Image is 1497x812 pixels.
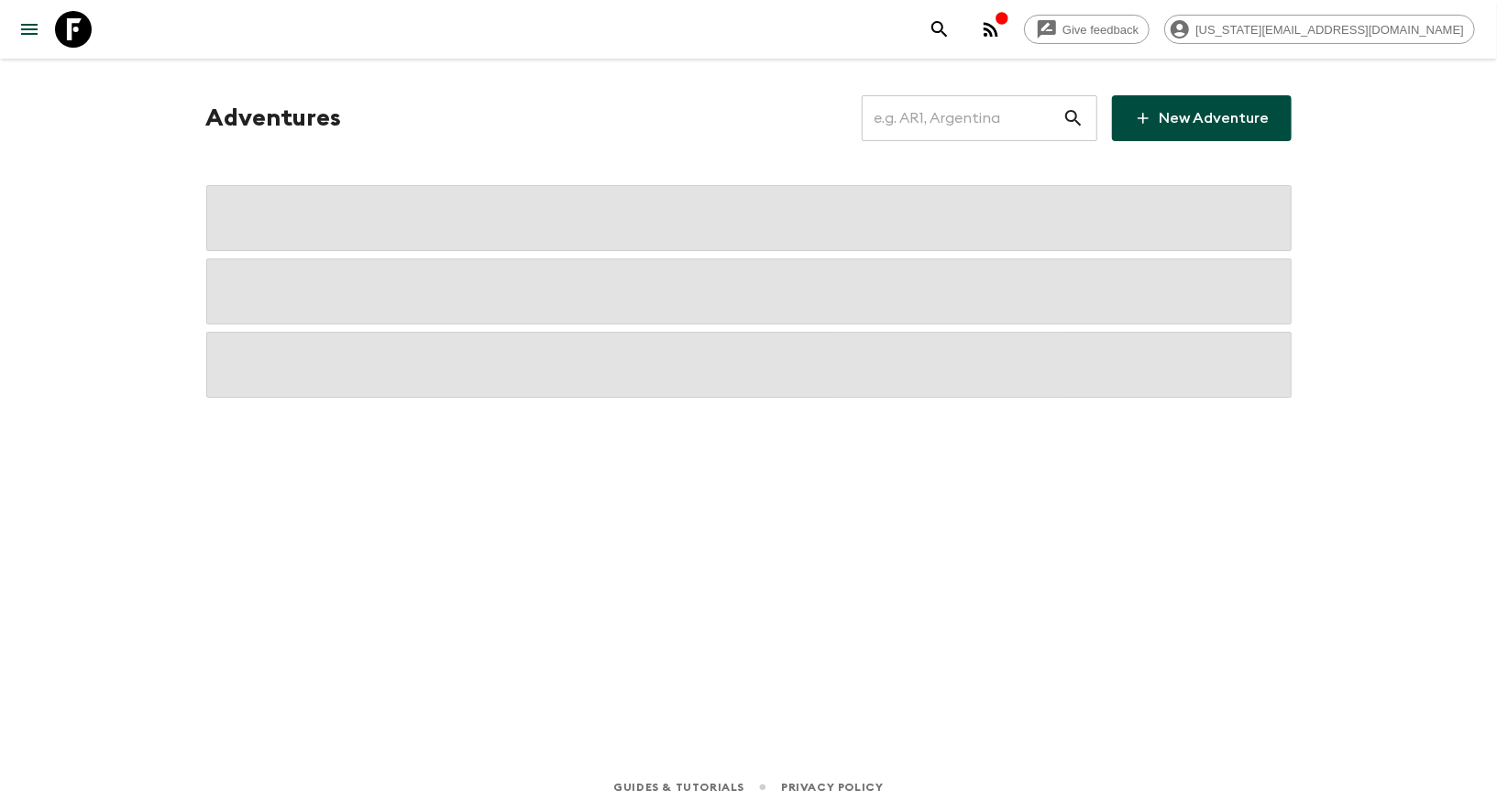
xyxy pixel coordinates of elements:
[781,777,883,797] a: Privacy Policy
[1185,23,1474,37] span: [US_STATE][EMAIL_ADDRESS][DOMAIN_NAME]
[921,11,958,48] button: search adventures
[11,11,48,48] button: menu
[862,93,1062,144] input: e.g. AR1, Argentina
[1112,95,1292,141] a: New Adventure
[206,100,342,137] h1: Adventures
[1052,23,1149,37] span: Give feedback
[1164,15,1475,44] div: [US_STATE][EMAIL_ADDRESS][DOMAIN_NAME]
[1024,15,1150,44] a: Give feedback
[613,777,744,797] a: Guides & Tutorials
